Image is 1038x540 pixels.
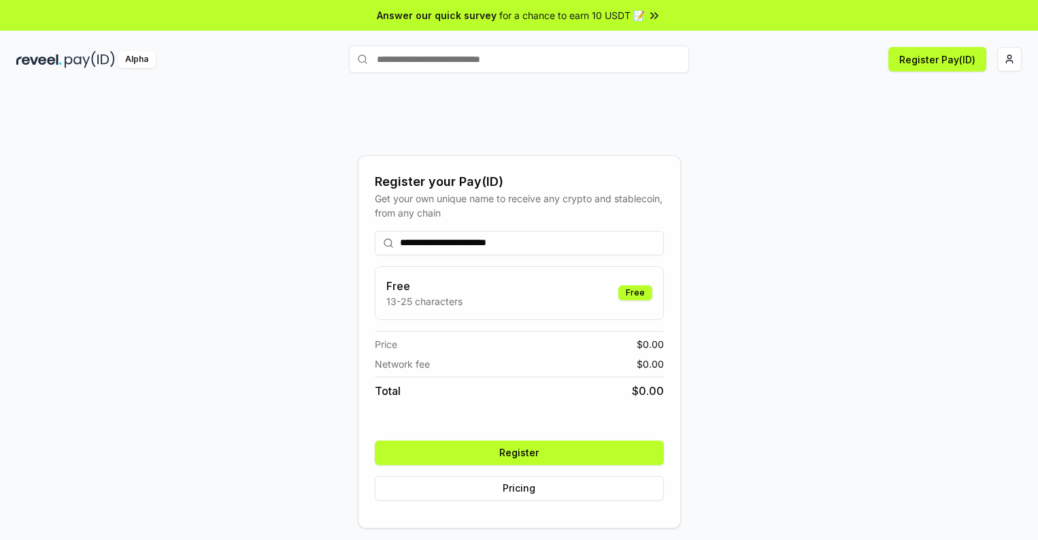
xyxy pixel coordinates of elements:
[377,8,497,22] span: Answer our quick survey
[888,47,986,72] button: Register Pay(ID)
[375,383,401,399] span: Total
[386,278,463,294] h3: Free
[637,357,664,371] span: $ 0.00
[375,357,430,371] span: Network fee
[375,191,664,220] div: Get your own unique name to receive any crypto and stablecoin, from any chain
[618,285,652,300] div: Free
[16,51,62,68] img: reveel_dark
[65,51,115,68] img: pay_id
[375,172,664,191] div: Register your Pay(ID)
[118,51,156,68] div: Alpha
[375,441,664,465] button: Register
[375,337,397,351] span: Price
[632,383,664,399] span: $ 0.00
[375,476,664,501] button: Pricing
[499,8,645,22] span: for a chance to earn 10 USDT 📝
[386,294,463,308] p: 13-25 characters
[637,337,664,351] span: $ 0.00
